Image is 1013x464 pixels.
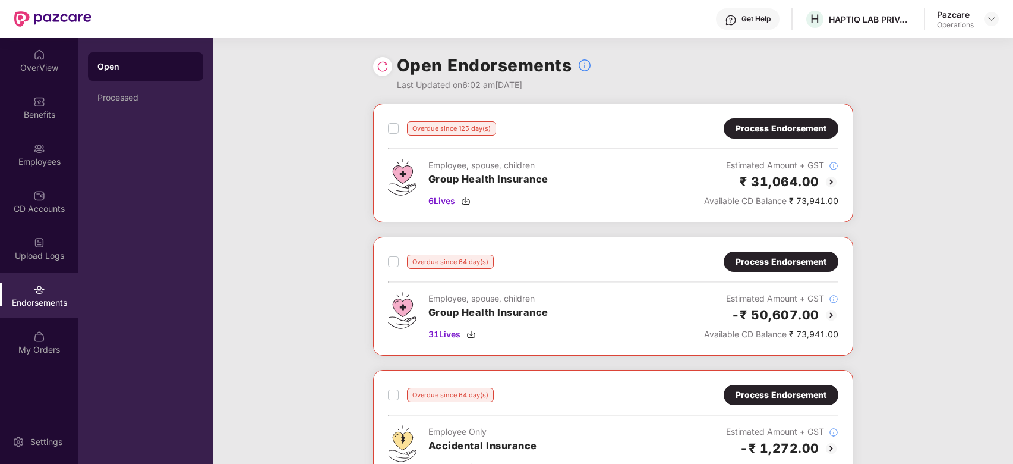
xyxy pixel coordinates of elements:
[829,161,838,171] img: svg+xml;base64,PHN2ZyBpZD0iSW5mb18tXzMyeDMyIiBkYXRhLW5hbWU9IkluZm8gLSAzMngzMiIgeG1sbnM9Imh0dHA6Ly...
[704,196,787,206] span: Available CD Balance
[461,196,471,206] img: svg+xml;base64,PHN2ZyBpZD0iRG93bmxvYWQtMzJ4MzIiIHhtbG5zPSJodHRwOi8vd3d3LnczLm9yZy8yMDAwL3N2ZyIgd2...
[33,190,45,202] img: svg+xml;base64,PHN2ZyBpZD0iQ0RfQWNjb3VudHMiIGRhdGEtbmFtZT0iQ0QgQWNjb3VudHMiIHhtbG5zPSJodHRwOi8vd3...
[577,58,592,73] img: svg+xml;base64,PHN2ZyBpZD0iSW5mb18tXzMyeDMyIiBkYXRhLW5hbWU9IkluZm8gLSAzMngzMiIgeG1sbnM9Imh0dHA6Ly...
[14,11,91,27] img: New Pazcare Logo
[704,329,787,339] span: Available CD Balance
[12,436,24,448] img: svg+xml;base64,PHN2ZyBpZD0iU2V0dGluZy0yMHgyMCIgeG1sbnM9Imh0dHA6Ly93d3cudzMub3JnLzIwMDAvc3ZnIiB3aW...
[407,121,496,136] div: Overdue since 125 day(s)
[736,122,826,135] div: Process Endorsement
[829,294,838,304] img: svg+xml;base64,PHN2ZyBpZD0iSW5mb18tXzMyeDMyIiBkYXRhLW5hbWU9IkluZm8gLSAzMngzMiIgeG1sbnM9Imh0dHA6Ly...
[407,255,494,269] div: Overdue since 64 day(s)
[704,292,838,305] div: Estimated Amount + GST
[810,12,819,26] span: H
[428,328,460,341] span: 31 Lives
[704,425,838,438] div: Estimated Amount + GST
[33,237,45,249] img: svg+xml;base64,PHN2ZyBpZD0iVXBsb2FkX0xvZ3MiIGRhdGEtbmFtZT0iVXBsb2FkIExvZ3MiIHhtbG5zPSJodHRwOi8vd3...
[428,159,548,172] div: Employee, spouse, children
[428,172,548,187] h3: Group Health Insurance
[740,172,819,192] h2: ₹ 31,064.00
[97,93,194,102] div: Processed
[824,175,838,189] img: svg+xml;base64,PHN2ZyBpZD0iQmFjay0yMHgyMCIgeG1sbnM9Imh0dHA6Ly93d3cudzMub3JnLzIwMDAvc3ZnIiB3aWR0aD...
[704,195,838,208] div: ₹ 73,941.00
[704,328,838,341] div: ₹ 73,941.00
[428,305,548,321] h3: Group Health Insurance
[740,438,819,458] h2: -₹ 1,272.00
[33,331,45,343] img: svg+xml;base64,PHN2ZyBpZD0iTXlfT3JkZXJzIiBkYXRhLW5hbWU9Ik15IE9yZGVycyIgeG1sbnM9Imh0dHA6Ly93d3cudz...
[397,52,572,79] h1: Open Endorsements
[704,159,838,172] div: Estimated Amount + GST
[428,292,548,305] div: Employee, spouse, children
[397,79,592,92] div: Last Updated on 6:02 am[DATE]
[27,436,66,448] div: Settings
[388,292,416,329] img: svg+xml;base64,PHN2ZyB4bWxucz0iaHR0cDovL3d3dy53My5vcmcvMjAwMC9zdmciIHdpZHRoPSI0Ny43MTQiIGhlaWdodD...
[824,308,838,322] img: svg+xml;base64,PHN2ZyBpZD0iQmFjay0yMHgyMCIgeG1sbnM9Imh0dHA6Ly93d3cudzMub3JnLzIwMDAvc3ZnIiB3aWR0aD...
[736,255,826,268] div: Process Endorsement
[428,425,537,438] div: Employee Only
[824,441,838,456] img: svg+xml;base64,PHN2ZyBpZD0iQmFjay0yMHgyMCIgeG1sbnM9Imh0dHA6Ly93d3cudzMub3JnLzIwMDAvc3ZnIiB3aWR0aD...
[987,14,996,24] img: svg+xml;base64,PHN2ZyBpZD0iRHJvcGRvd24tMzJ4MzIiIHhtbG5zPSJodHRwOi8vd3d3LnczLm9yZy8yMDAwL3N2ZyIgd2...
[407,388,494,402] div: Overdue since 64 day(s)
[829,14,912,25] div: HAPTIQ LAB PRIVATE LIMITED
[741,14,771,24] div: Get Help
[33,284,45,296] img: svg+xml;base64,PHN2ZyBpZD0iRW5kb3JzZW1lbnRzIiB4bWxucz0iaHR0cDovL3d3dy53My5vcmcvMjAwMC9zdmciIHdpZH...
[428,195,455,208] span: 6 Lives
[97,61,194,73] div: Open
[937,9,974,20] div: Pazcare
[725,14,737,26] img: svg+xml;base64,PHN2ZyBpZD0iSGVscC0zMngzMiIgeG1sbnM9Imh0dHA6Ly93d3cudzMub3JnLzIwMDAvc3ZnIiB3aWR0aD...
[33,143,45,155] img: svg+xml;base64,PHN2ZyBpZD0iRW1wbG95ZWVzIiB4bWxucz0iaHR0cDovL3d3dy53My5vcmcvMjAwMC9zdmciIHdpZHRoPS...
[466,330,476,339] img: svg+xml;base64,PHN2ZyBpZD0iRG93bmxvYWQtMzJ4MzIiIHhtbG5zPSJodHRwOi8vd3d3LnczLm9yZy8yMDAwL3N2ZyIgd2...
[731,305,819,325] h2: -₹ 50,607.00
[377,61,389,73] img: svg+xml;base64,PHN2ZyBpZD0iUmVsb2FkLTMyeDMyIiB4bWxucz0iaHR0cDovL3d3dy53My5vcmcvMjAwMC9zdmciIHdpZH...
[388,159,416,196] img: svg+xml;base64,PHN2ZyB4bWxucz0iaHR0cDovL3d3dy53My5vcmcvMjAwMC9zdmciIHdpZHRoPSI0Ny43MTQiIGhlaWdodD...
[33,49,45,61] img: svg+xml;base64,PHN2ZyBpZD0iSG9tZSIgeG1sbnM9Imh0dHA6Ly93d3cudzMub3JnLzIwMDAvc3ZnIiB3aWR0aD0iMjAiIG...
[736,388,826,402] div: Process Endorsement
[388,425,416,462] img: svg+xml;base64,PHN2ZyB4bWxucz0iaHR0cDovL3d3dy53My5vcmcvMjAwMC9zdmciIHdpZHRoPSI0OS4zMjEiIGhlaWdodD...
[33,96,45,108] img: svg+xml;base64,PHN2ZyBpZD0iQmVuZWZpdHMiIHhtbG5zPSJodHRwOi8vd3d3LnczLm9yZy8yMDAwL3N2ZyIgd2lkdGg9Ij...
[829,428,838,437] img: svg+xml;base64,PHN2ZyBpZD0iSW5mb18tXzMyeDMyIiBkYXRhLW5hbWU9IkluZm8gLSAzMngzMiIgeG1sbnM9Imh0dHA6Ly...
[937,20,974,30] div: Operations
[428,438,537,454] h3: Accidental Insurance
